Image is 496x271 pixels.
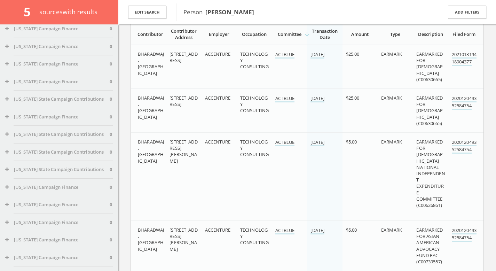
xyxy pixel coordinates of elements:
button: [US_STATE] Campaign Finance [5,114,110,121]
span: 0 [110,184,112,191]
span: 0 [110,131,112,138]
span: 0 [110,237,112,243]
span: EARMARK [381,227,402,233]
span: $5.00 [346,227,357,233]
span: 0 [110,201,112,208]
span: Description [418,31,443,37]
span: EARMARK [381,139,402,145]
span: Committee [278,31,301,37]
span: ACCENTURE [205,95,230,101]
span: Filed Form [452,31,475,37]
span: BHARADWAJ, [GEOGRAPHIC_DATA] [138,51,164,76]
span: Person [183,8,254,16]
a: [DATE] [310,227,324,234]
b: [PERSON_NAME] [205,8,254,16]
a: ACTBLUE [275,227,294,234]
span: 0 [110,114,112,121]
span: ACCENTURE [205,139,230,145]
button: [US_STATE] Campaign Finance [5,184,110,191]
span: 0 [110,61,112,68]
button: [US_STATE] Campaign Finance [5,61,110,68]
span: Occupation [242,31,267,37]
a: ACTBLUE [275,95,294,102]
button: [US_STATE] Campaign Finance [5,43,110,50]
button: [US_STATE] State Campaign Contributions [5,131,110,138]
button: [US_STATE] Campaign Finance [5,201,110,208]
span: 0 [110,254,112,261]
a: 202101319418904377 [452,51,477,66]
span: 0 [110,25,112,32]
span: Amount [351,31,369,37]
span: EARMARKED FOR [DEMOGRAPHIC_DATA] NATIONAL INDEPENDENT EXPENDITURE COMMITTEE (C00626861) [416,139,445,208]
span: Transaction Date [312,28,338,40]
a: ACTBLUE [275,139,294,146]
span: 0 [110,78,112,85]
span: ACCENTURE [205,51,230,57]
a: [DATE] [310,95,324,102]
button: [US_STATE] State Campaign Contributions [5,149,110,156]
span: EARMARKED FOR [DEMOGRAPHIC_DATA] (C00630665) [416,95,443,126]
span: EARMARK [381,95,402,101]
a: [DATE] [310,51,324,59]
button: [US_STATE] Campaign Finance [5,237,110,243]
span: TECHNOLOGY CONSULTING [240,95,269,114]
span: source s with results [39,8,98,16]
span: $5.00 [346,139,357,145]
span: BHARADWAJ, [GEOGRAPHIC_DATA] [138,95,164,120]
i: arrow_downward [304,31,310,38]
span: 5 [24,3,37,20]
span: TECHNOLOGY CONSULTING [240,227,269,246]
a: 202012049352584754 [452,95,477,110]
span: Contributor Address [171,28,197,40]
button: [US_STATE] State Campaign Contributions [5,96,110,103]
span: $25.00 [346,95,360,101]
span: 0 [110,149,112,156]
button: Add Filters [448,6,486,19]
span: 0 [110,96,112,103]
span: $25.00 [346,51,360,57]
a: 202012049352584754 [452,227,477,242]
a: ACTBLUE [275,51,294,59]
button: [US_STATE] Campaign Finance [5,78,110,85]
span: Employer [209,31,229,37]
span: 0 [110,219,112,226]
span: [STREET_ADDRESS] [170,95,197,107]
span: Contributor [137,31,163,37]
span: [STREET_ADDRESS][PERSON_NAME] [170,227,197,252]
span: [STREET_ADDRESS] [170,51,197,63]
span: ACCENTURE [205,227,230,233]
span: BHARADWAJ, [GEOGRAPHIC_DATA] [138,139,164,164]
span: TECHNOLOGY CONSULTING [240,51,269,70]
span: BHARADWAJ, [GEOGRAPHIC_DATA] [138,227,164,252]
button: [US_STATE] State Campaign Contributions [5,166,110,173]
span: EARMARKED FOR ASIAN AMERICAN ADVOCACY FUND PAC (C00739557) [416,227,443,265]
button: [US_STATE] Campaign Finance [5,219,110,226]
span: Type [390,31,400,37]
span: [STREET_ADDRESS][PERSON_NAME] [170,139,197,164]
button: Edit Search [128,6,166,19]
span: TECHNOLOGY CONSULTING [240,139,269,157]
button: [US_STATE] Campaign Finance [5,25,110,32]
button: [US_STATE] Campaign Finance [5,254,110,261]
a: [DATE] [310,139,324,146]
span: EARMARKED FOR [DEMOGRAPHIC_DATA] (C00630665) [416,51,443,83]
a: 202012049352584754 [452,139,477,154]
span: 0 [110,43,112,50]
span: 0 [110,166,112,173]
span: EARMARK [381,51,402,57]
